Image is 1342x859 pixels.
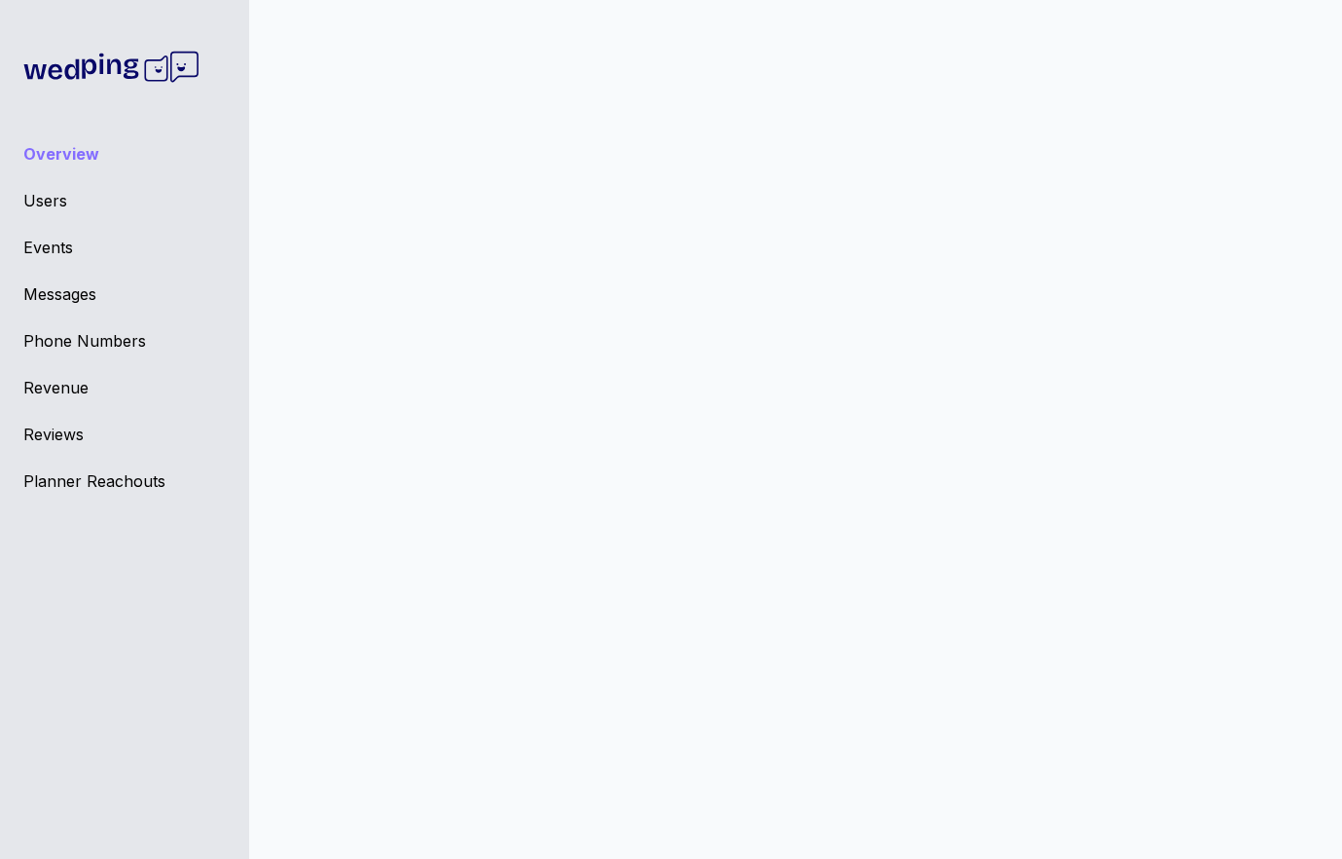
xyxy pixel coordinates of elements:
a: Phone Numbers [23,329,226,353]
a: Users [23,189,226,212]
a: Events [23,236,226,259]
a: Planner Reachouts [23,469,226,493]
a: Overview [23,142,226,166]
a: Messages [23,282,226,306]
a: Reviews [23,423,226,446]
a: Revenue [23,376,226,399]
